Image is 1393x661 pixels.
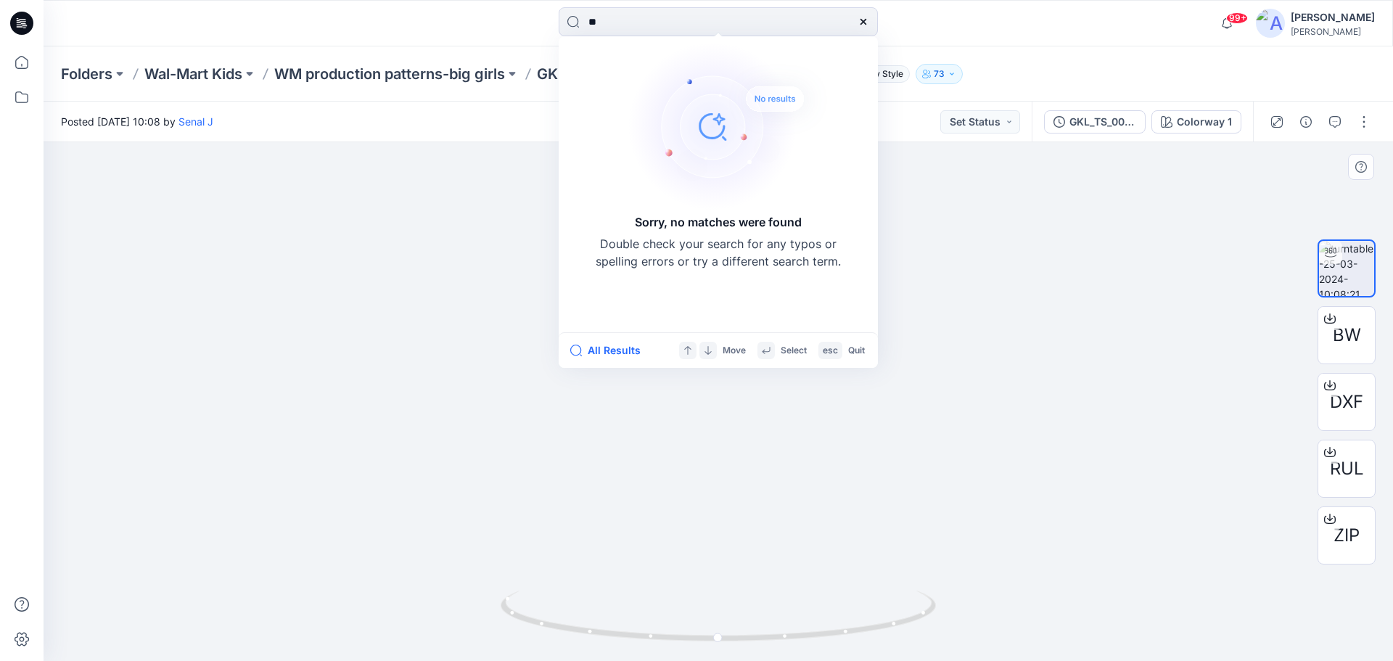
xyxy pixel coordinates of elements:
img: avatar [1256,9,1285,38]
div: GKL_TS_0012+GKL_BL_0008_PRODUCTION PATTERN [1069,114,1136,130]
div: Colorway 1 [1177,114,1232,130]
span: Posted [DATE] 10:08 by [61,114,213,129]
p: Quit [848,343,865,358]
img: turntable-25-03-2024-10:08:21 [1319,241,1374,296]
div: [PERSON_NAME] [1291,26,1375,37]
button: GKL_TS_0012+GKL_BL_0008_PRODUCTION PATTERN [1044,110,1146,134]
span: 99+ [1226,12,1248,24]
a: Wal-Mart Kids [144,64,242,84]
button: 73 [916,64,963,84]
span: BW [1333,322,1361,348]
h5: Sorry, no matches were found [635,213,802,231]
p: esc [823,343,838,358]
span: DXF [1330,389,1363,415]
a: Folders [61,64,112,84]
button: All Results [570,342,650,359]
button: Details [1294,110,1318,134]
p: GKL_TS_0012+GKL_BL_0008_PRODUCTION PATTERN [537,64,837,84]
a: Senal J [178,115,213,128]
button: Colorway 1 [1151,110,1241,134]
div: [PERSON_NAME] [1291,9,1375,26]
p: Double check your search for any typos or spelling errors or try a different search term. [595,235,842,270]
img: Sorry, no matches were found [628,39,831,213]
span: RUL [1330,456,1364,482]
span: ZIP [1334,522,1360,549]
p: Move [723,343,746,358]
p: Select [781,343,807,358]
a: WM production patterns-big girls [274,64,505,84]
p: 73 [934,66,945,82]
